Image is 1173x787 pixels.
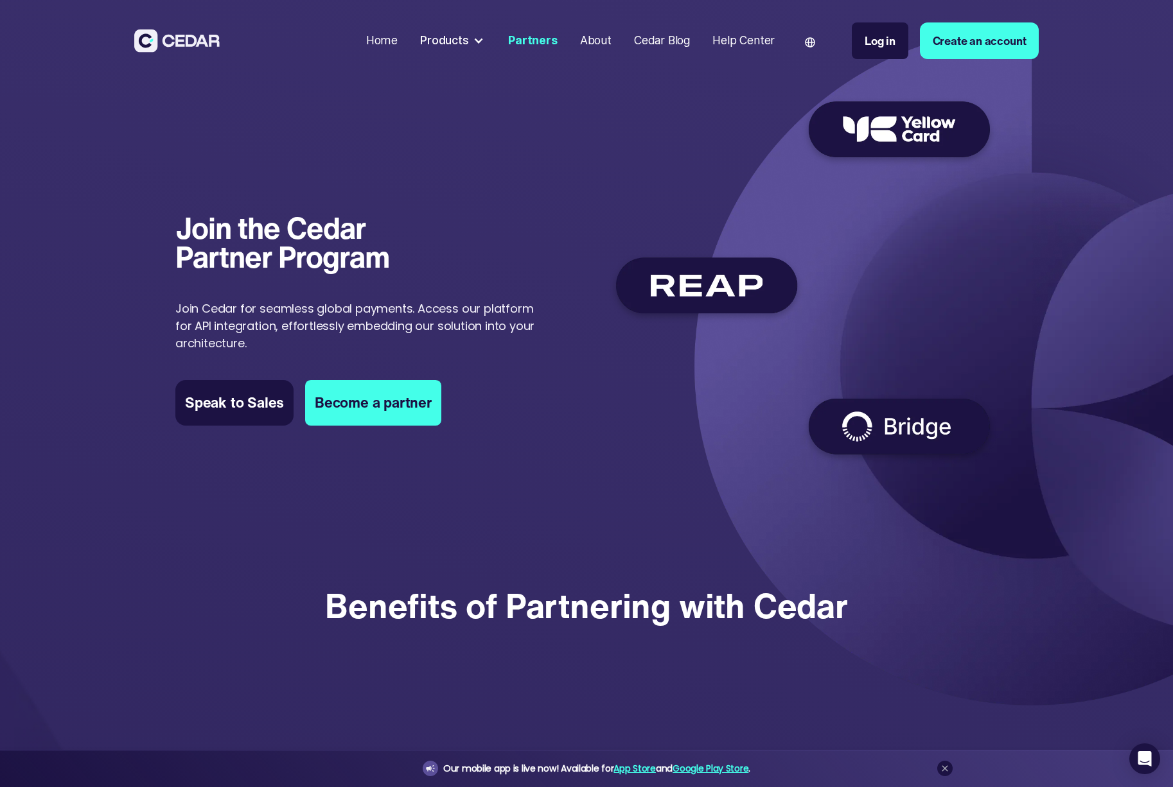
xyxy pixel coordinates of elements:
[805,37,815,48] img: world icon
[613,762,655,775] a: App Store
[865,32,895,49] div: Log in
[634,32,690,49] div: Cedar Blog
[628,26,696,55] a: Cedar Blog
[175,213,401,272] h1: Join the Cedar Partner Program
[420,32,468,49] div: Products
[1129,743,1160,774] div: Open Intercom Messenger
[707,26,781,55] a: Help Center
[580,32,612,49] div: About
[414,26,491,55] div: Products
[712,32,775,49] div: Help Center
[574,26,617,55] a: About
[366,32,398,49] div: Home
[325,557,848,654] h3: Benefits of Partnering with Cedar
[920,22,1039,58] a: Create an account
[360,26,403,55] a: Home
[852,22,908,58] a: Log in
[305,380,441,425] a: Become a partner
[425,763,436,774] img: announcement
[673,762,748,775] a: Google Play Store
[502,26,563,55] a: Partners
[175,300,552,352] p: Join Cedar for seamless global payments. Access our platform for API integration, effortlessly em...
[443,761,750,777] div: Our mobile app is live now! Available for and .
[508,32,557,49] div: Partners
[175,380,294,425] a: Speak to Sales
